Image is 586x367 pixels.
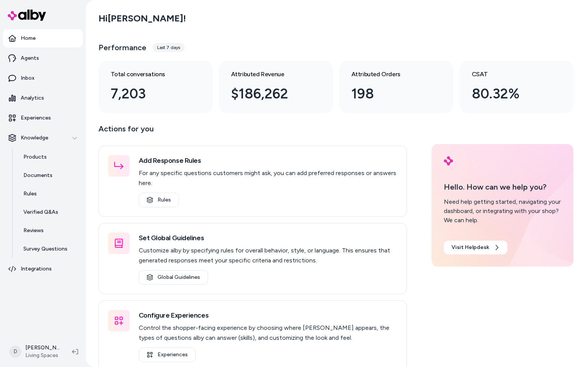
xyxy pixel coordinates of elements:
[3,89,83,107] a: Analytics
[21,265,52,273] p: Integrations
[444,156,453,165] img: alby Logo
[3,129,83,147] button: Knowledge
[16,148,83,166] a: Products
[23,172,53,179] p: Documents
[153,43,185,52] div: Last 7 days
[444,181,561,193] p: Hello. How can we help you?
[351,70,429,79] h3: Attributed Orders
[21,114,51,122] p: Experiences
[9,346,21,358] span: D
[21,94,44,102] p: Analytics
[23,208,58,216] p: Verified Q&As
[23,227,44,234] p: Reviews
[16,240,83,258] a: Survey Questions
[111,70,188,79] h3: Total conversations
[139,310,397,321] h3: Configure Experiences
[98,42,146,53] h3: Performance
[111,84,188,104] div: 7,203
[23,245,67,253] p: Survey Questions
[23,153,47,161] p: Products
[231,84,309,104] div: $186,262
[351,84,429,104] div: 198
[25,344,60,352] p: [PERSON_NAME]
[139,323,397,343] p: Control the shopper-facing experience by choosing where [PERSON_NAME] appears, the types of quest...
[460,61,574,113] a: CSAT 80.32%
[139,270,208,285] a: Global Guidelines
[16,185,83,203] a: Rules
[3,29,83,48] a: Home
[3,49,83,67] a: Agents
[98,13,186,24] h2: Hi [PERSON_NAME] !
[139,347,196,362] a: Experiences
[23,190,37,198] p: Rules
[98,61,213,113] a: Total conversations 7,203
[21,74,34,82] p: Inbox
[444,241,507,254] a: Visit Helpdesk
[231,70,309,79] h3: Attributed Revenue
[3,260,83,278] a: Integrations
[8,10,46,21] img: alby Logo
[98,123,407,141] p: Actions for you
[444,197,561,225] div: Need help getting started, navigating your dashboard, or integrating with your shop? We can help.
[25,352,60,359] span: Living Spaces
[21,34,36,42] p: Home
[139,233,397,243] h3: Set Global Guidelines
[472,84,549,104] div: 80.32%
[3,69,83,87] a: Inbox
[219,61,333,113] a: Attributed Revenue $186,262
[5,339,66,364] button: D[PERSON_NAME]Living Spaces
[16,166,83,185] a: Documents
[139,155,397,166] h3: Add Response Rules
[139,193,179,207] a: Rules
[16,203,83,221] a: Verified Q&As
[139,168,397,188] p: For any specific questions customers might ask, you can add preferred responses or answers here.
[472,70,549,79] h3: CSAT
[139,246,397,265] p: Customize alby by specifying rules for overall behavior, style, or language. This ensures that ge...
[339,61,453,113] a: Attributed Orders 198
[16,221,83,240] a: Reviews
[3,109,83,127] a: Experiences
[21,134,48,142] p: Knowledge
[21,54,39,62] p: Agents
